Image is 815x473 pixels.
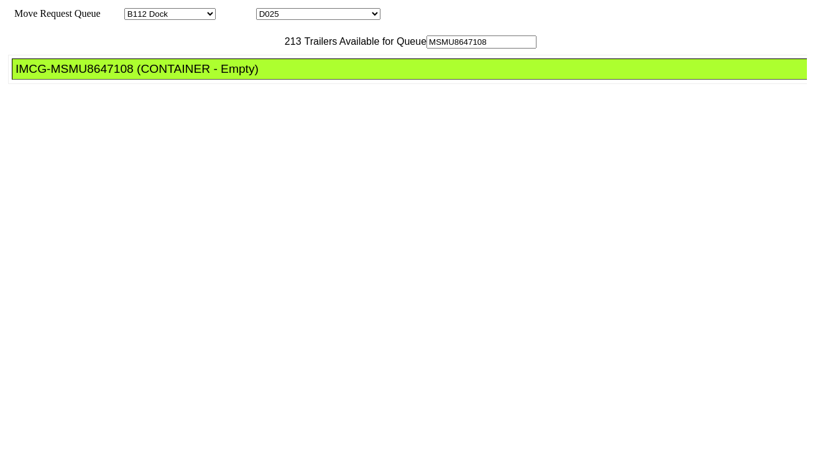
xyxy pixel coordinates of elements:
[302,36,427,47] span: Trailers Available for Queue
[8,8,101,19] span: Move Request Queue
[218,8,254,19] span: Location
[16,62,814,76] div: IMCG-MSMU8647108 (CONTAINER - Empty)
[279,36,302,47] span: 213
[103,8,122,19] span: Area
[426,35,536,49] input: Filter Available Trailers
